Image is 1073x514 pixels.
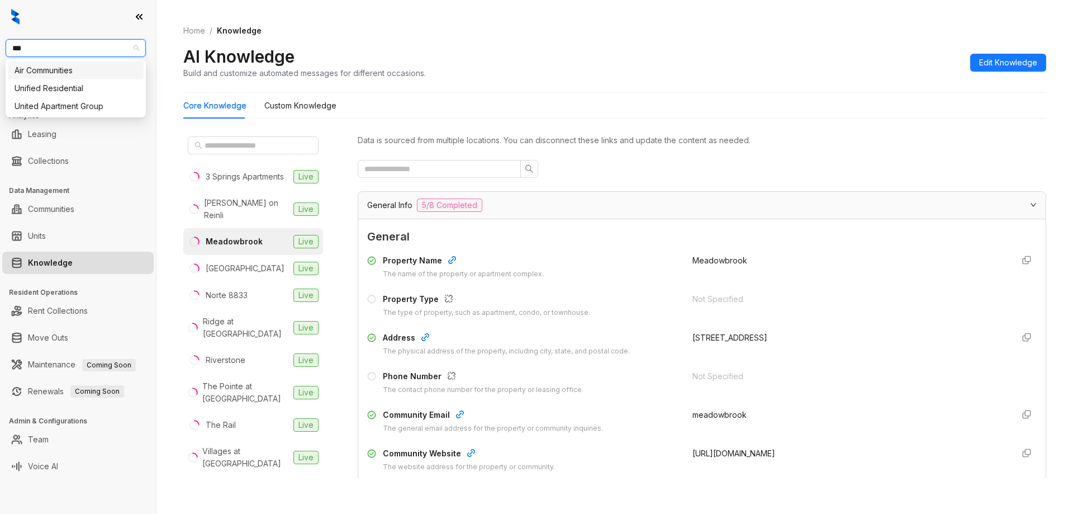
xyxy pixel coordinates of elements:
[293,170,319,183] span: Live
[28,123,56,145] a: Leasing
[183,67,426,79] div: Build and customize automated messages for different occasions.
[293,418,319,432] span: Live
[9,287,156,298] h3: Resident Operations
[206,354,245,366] div: Riverstone
[383,293,590,308] div: Property Type
[293,321,319,334] span: Live
[383,346,630,357] div: The physical address of the property, including city, state, and postal code.
[970,54,1046,72] button: Edit Knowledge
[2,225,154,247] li: Units
[367,228,1037,246] span: General
[264,100,336,112] div: Custom Knowledge
[293,451,319,464] span: Live
[2,252,154,274] li: Knowledge
[2,75,154,97] li: Leads
[2,198,154,220] li: Communities
[15,82,137,95] div: Unified Residential
[210,25,212,37] li: /
[293,289,319,302] span: Live
[28,455,58,478] a: Voice AI
[70,385,124,398] span: Coming Soon
[383,462,555,473] div: The website address for the property or community.
[28,150,69,172] a: Collections
[217,26,262,35] span: Knowledge
[383,447,555,462] div: Community Website
[2,455,154,478] li: Voice AI
[2,300,154,322] li: Rent Collections
[525,164,534,173] span: search
[8,97,144,115] div: United Apartment Group
[206,262,284,275] div: [GEOGRAPHIC_DATA]
[293,235,319,248] span: Live
[183,100,246,112] div: Core Knowledge
[28,300,88,322] a: Rent Collections
[383,370,583,385] div: Phone Number
[293,262,319,275] span: Live
[15,100,137,112] div: United Apartment Group
[358,192,1046,219] div: General Info5/8 Completed
[383,332,630,346] div: Address
[2,428,154,451] li: Team
[204,197,289,221] div: [PERSON_NAME] on Reinli
[293,386,319,399] span: Live
[417,199,482,212] span: 5/8 Completed
[206,171,284,183] div: 3 Springs Apartments
[2,380,154,403] li: Renewals
[206,419,236,431] div: The Rail
[692,293,1004,305] div: Not Specified
[1030,201,1037,208] span: expanded
[11,9,20,25] img: logo
[692,449,775,458] span: [URL][DOMAIN_NAME]
[692,256,747,265] span: Meadowbrook
[383,308,590,318] div: The type of property, such as apartment, condo, or townhouse.
[206,235,263,248] div: Meadowbrook
[692,370,1004,383] div: Not Specified
[9,186,156,196] h3: Data Management
[82,359,136,371] span: Coming Soon
[383,423,603,434] div: The general email address for the property or community inquiries.
[2,327,154,349] li: Move Outs
[2,123,154,145] li: Leasing
[293,353,319,367] span: Live
[692,332,1004,344] div: [STREET_ADDRESS]
[2,150,154,172] li: Collections
[28,327,68,349] a: Move Outs
[28,198,74,220] a: Communities
[203,315,289,340] div: Ridge at [GEOGRAPHIC_DATA]
[206,289,248,301] div: Norte 8833
[194,142,202,149] span: search
[181,25,207,37] a: Home
[383,385,583,395] div: The contact phone number for the property or leasing office.
[383,254,544,269] div: Property Name
[358,134,1046,147] div: Data is sourced from multiple locations. You can disconnect these links and update the content as...
[293,202,319,216] span: Live
[183,46,295,67] h2: AI Knowledge
[15,64,137,77] div: Air Communities
[8,62,144,79] div: Air Communities
[28,380,124,403] a: RenewalsComing Soon
[2,353,154,376] li: Maintenance
[28,225,46,247] a: Units
[979,56,1037,69] span: Edit Knowledge
[383,269,544,280] div: The name of the property or apartment complex.
[383,409,603,423] div: Community Email
[8,79,144,97] div: Unified Residential
[367,199,412,211] span: General Info
[9,416,156,426] h3: Admin & Configurations
[202,380,289,405] div: The Pointe at [GEOGRAPHIC_DATA]
[692,410,747,419] span: meadowbrook
[202,445,289,470] div: Villages at [GEOGRAPHIC_DATA]
[28,252,73,274] a: Knowledge
[28,428,49,451] a: Team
